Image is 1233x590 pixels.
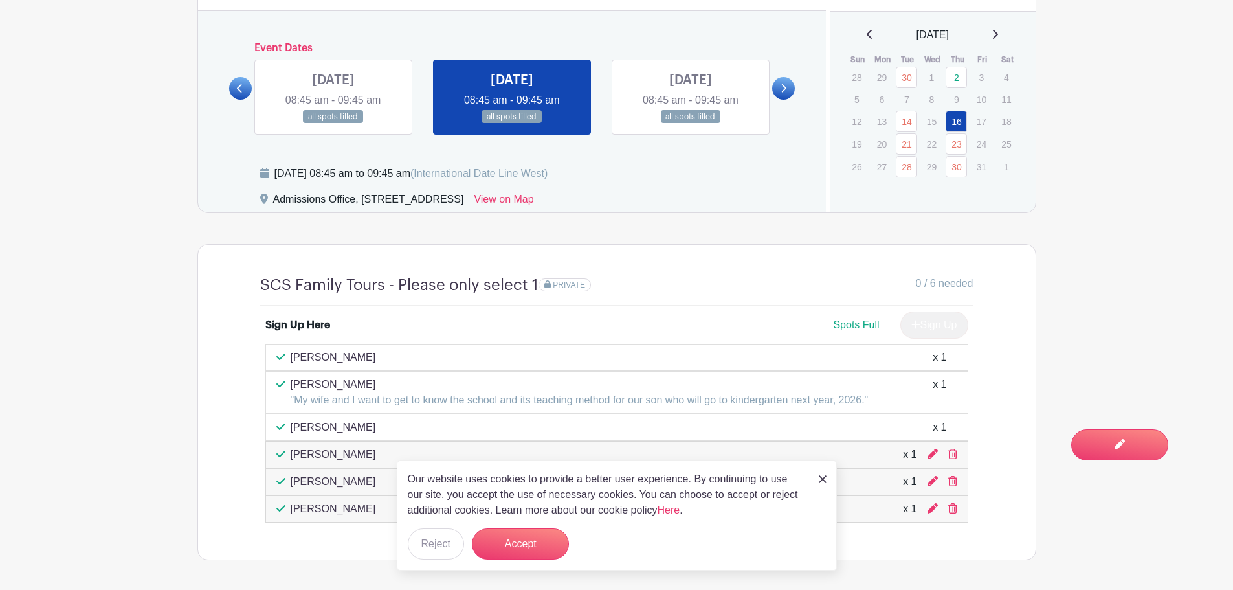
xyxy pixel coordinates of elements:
div: x 1 [933,420,946,435]
h4: SCS Family Tours - Please only select 1 [260,276,539,295]
p: 29 [921,157,942,177]
th: Mon [871,53,896,66]
a: 2 [946,67,967,88]
div: x 1 [903,474,916,490]
p: 6 [871,89,893,109]
span: 0 / 6 needed [916,276,973,291]
a: 14 [896,111,917,132]
a: 30 [946,156,967,177]
p: 31 [971,157,992,177]
a: 30 [896,67,917,88]
div: x 1 [933,350,946,365]
button: Reject [408,528,464,560]
a: Here [658,505,680,516]
p: 8 [921,89,942,109]
img: close_button-5f87c8562297e5c2d7936805f587ecaba9071eb48480494691a3f1689db116b3.svg [819,475,827,483]
p: 5 [846,89,867,109]
p: 28 [846,67,867,87]
th: Sun [845,53,871,66]
p: [PERSON_NAME] [291,420,376,435]
p: [PERSON_NAME] [291,474,376,490]
p: "My wife and I want to get to know the school and its teaching method for our son who will go to ... [291,392,869,408]
p: 1 [995,157,1017,177]
div: x 1 [903,501,916,517]
p: 4 [995,67,1017,87]
p: 19 [846,134,867,154]
h6: Event Dates [252,42,773,54]
a: View on Map [474,192,533,212]
button: Accept [472,528,569,560]
div: x 1 [933,377,946,408]
th: Sat [995,53,1020,66]
span: PRIVATE [553,280,585,289]
div: Admissions Office, [STREET_ADDRESS] [273,192,464,212]
a: 23 [946,133,967,155]
p: 24 [971,134,992,154]
th: Thu [945,53,970,66]
p: 17 [971,111,992,131]
span: (International Date Line West) [410,168,548,179]
div: x 1 [903,447,916,462]
span: [DATE] [916,27,949,43]
p: 29 [871,67,893,87]
p: 3 [971,67,992,87]
p: 12 [846,111,867,131]
span: Spots Full [833,319,879,330]
p: 20 [871,134,893,154]
a: 16 [946,111,967,132]
p: 18 [995,111,1017,131]
p: [PERSON_NAME] [291,350,376,365]
p: 9 [946,89,967,109]
p: 26 [846,157,867,177]
p: Our website uses cookies to provide a better user experience. By continuing to use our site, you ... [408,471,805,518]
a: 21 [896,133,917,155]
p: 7 [896,89,917,109]
p: [PERSON_NAME] [291,447,376,462]
th: Fri [970,53,995,66]
p: 25 [995,134,1017,154]
th: Tue [895,53,920,66]
p: [PERSON_NAME] [291,377,869,392]
p: 13 [871,111,893,131]
p: [PERSON_NAME] [291,501,376,517]
p: 22 [921,134,942,154]
p: 1 [921,67,942,87]
p: 11 [995,89,1017,109]
div: Sign Up Here [265,317,330,333]
div: [DATE] 08:45 am to 09:45 am [274,166,548,181]
th: Wed [920,53,946,66]
p: 27 [871,157,893,177]
a: 28 [896,156,917,177]
p: 10 [971,89,992,109]
p: 15 [921,111,942,131]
